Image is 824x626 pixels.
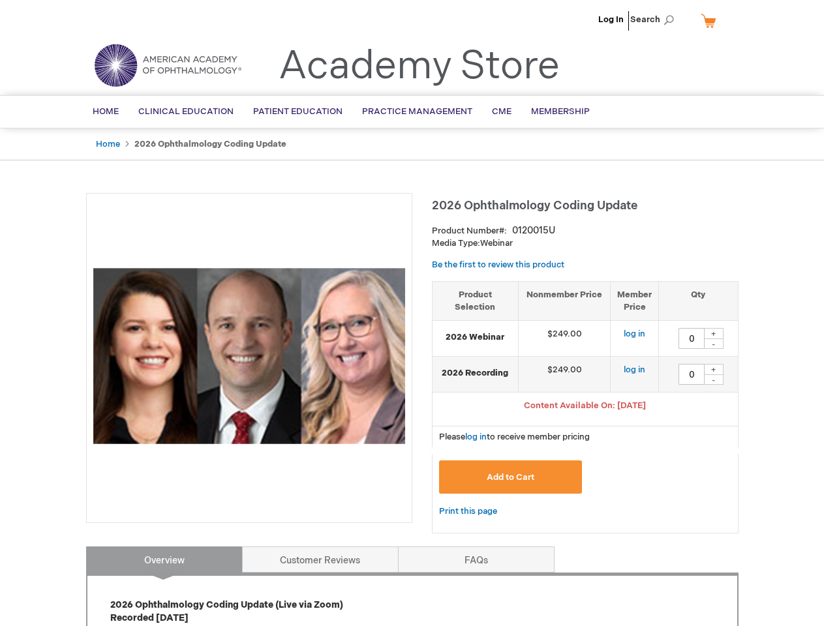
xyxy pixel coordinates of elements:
[492,106,511,117] span: CME
[93,200,405,512] img: 2026 Ophthalmology Coding Update
[432,226,507,236] strong: Product Number
[432,238,480,248] strong: Media Type:
[598,14,624,25] a: Log In
[362,106,472,117] span: Practice Management
[659,281,738,320] th: Qty
[624,329,645,339] a: log in
[432,199,637,213] span: 2026 Ophthalmology Coding Update
[93,106,119,117] span: Home
[519,281,611,320] th: Nonmember Price
[519,357,611,393] td: $249.00
[439,367,512,380] strong: 2026 Recording
[704,328,724,339] div: +
[134,139,286,149] strong: 2026 Ophthalmology Coding Update
[86,546,243,573] a: Overview
[531,106,590,117] span: Membership
[432,237,739,250] p: Webinar
[487,472,534,483] span: Add to Cart
[624,365,645,375] a: log in
[439,460,583,494] button: Add to Cart
[519,321,611,357] td: $249.00
[704,338,724,349] div: -
[512,224,555,237] div: 0120015U
[439,503,497,520] a: Print this page
[611,281,659,320] th: Member Price
[465,432,487,442] a: log in
[704,364,724,375] div: +
[439,432,590,442] span: Please to receive member pricing
[138,106,234,117] span: Clinical Education
[432,260,564,270] a: Be the first to review this product
[279,43,560,90] a: Academy Store
[630,7,680,33] span: Search
[96,139,120,149] a: Home
[253,106,343,117] span: Patient Education
[679,328,705,349] input: Qty
[679,364,705,385] input: Qty
[524,400,646,411] span: Content Available On: [DATE]
[439,331,512,344] strong: 2026 Webinar
[242,546,399,573] a: Customer Reviews
[704,374,724,385] div: -
[398,546,555,573] a: FAQs
[433,281,519,320] th: Product Selection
